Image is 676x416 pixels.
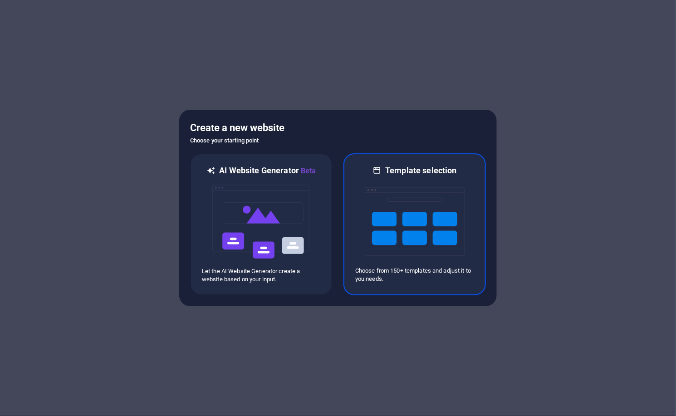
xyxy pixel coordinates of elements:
p: Let the AI Website Generator create a website based on your input. [202,267,321,284]
div: Template selectionChoose from 150+ templates and adjust it to you needs. [343,153,486,295]
h6: AI Website Generator [219,165,316,176]
span: Beta [299,166,316,175]
img: ai [211,176,311,267]
p: Choose from 150+ templates and adjust it to you needs. [355,267,474,283]
div: AI Website GeneratorBetaaiLet the AI Website Generator create a website based on your input. [190,153,333,295]
h6: Choose your starting point [190,135,486,146]
h6: Template selection [385,165,456,176]
h5: Create a new website [190,121,486,135]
